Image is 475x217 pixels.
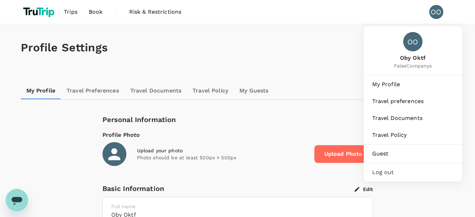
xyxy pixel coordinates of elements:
div: Basic Information [102,183,355,194]
a: My Guests [234,82,274,99]
h1: Profile Settings [21,41,455,54]
a: My Profile [21,82,61,99]
div: OO [429,5,443,19]
a: Travel Policy [187,82,234,99]
div: Profile Photo [102,131,373,139]
span: Book [89,8,103,16]
button: Edit [355,186,373,192]
div: Personal Information [102,114,373,125]
div: Upload your photo [137,147,308,154]
span: Risk & Restrictions [129,8,182,16]
p: Photo should be at least 500px × 500px [137,154,308,161]
span: Upload Photo [314,145,373,163]
span: Trips [64,8,77,16]
a: Travel Documents [125,82,187,99]
iframe: Button to launch messaging window [6,189,28,211]
img: TruTrip logo [21,4,58,20]
a: Travel Preferences [61,82,125,99]
p: Full name [111,203,364,210]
